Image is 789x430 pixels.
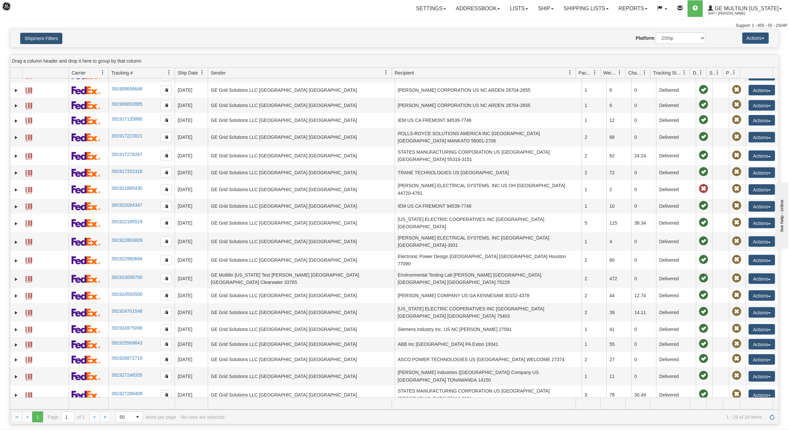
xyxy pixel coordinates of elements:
button: Actions [749,150,775,161]
a: Expand [13,239,20,245]
td: 11 [606,367,631,386]
a: Label [26,236,32,246]
a: Expand [13,102,20,109]
input: Page 1 [61,412,75,422]
td: Delivered [656,352,696,367]
td: 38.34 [631,214,656,232]
a: Label [26,200,32,211]
a: 391922980666 [111,256,142,261]
td: 12.74 [631,288,656,303]
td: Delivered [656,288,696,303]
div: Support: 1 - 855 - 55 - 2SHIP [2,23,787,28]
a: 391924701548 [111,308,142,314]
td: 1 [582,199,606,214]
td: 0 [631,269,656,288]
td: [PERSON_NAME] ELECTRICAL SYSTEMS, INC US OH [GEOGRAPHIC_DATA] 44720-4761 [395,180,582,199]
a: Label [26,371,32,381]
td: GE Grid Solutions LLC [GEOGRAPHIC_DATA] [GEOGRAPHIC_DATA] [208,113,395,128]
button: Copy to clipboard [161,132,172,142]
button: Copy to clipboard [161,307,172,317]
button: Copy to clipboard [161,274,172,284]
span: Recipient [395,70,414,76]
a: Pickup Status filter column settings [728,67,740,78]
td: STATES MANUFACTURING CORPORATION US [GEOGRAPHIC_DATA] [GEOGRAPHIC_DATA] 55316-3151 [395,386,582,404]
button: Actions [749,218,775,228]
td: Delivered [656,367,696,386]
td: Delivered [656,337,696,352]
td: 6 [606,82,631,98]
td: 10 [606,199,631,214]
a: 391922084347 [111,202,142,208]
td: [DATE] [175,251,208,269]
td: 0 [631,180,656,199]
span: 3047 / [PERSON_NAME] [708,10,758,17]
button: Copy to clipboard [161,218,172,228]
td: 2 [582,251,606,269]
a: Label [26,84,32,95]
td: [DATE] [175,367,208,386]
td: [PERSON_NAME] COMPANY US GA KENNESAW 30152-4378 [395,288,582,303]
td: 2 [582,288,606,303]
td: 41 [606,322,631,337]
img: 2 - FedEx Express® [72,116,100,125]
button: Shipment Filters [20,33,62,44]
td: Delivered [656,214,696,232]
td: 1 [582,322,606,337]
button: Actions [749,354,775,365]
td: 0 [631,337,656,352]
a: Weight filter column settings [614,67,625,78]
td: Environmental Testing Lab [PERSON_NAME] [GEOGRAPHIC_DATA] [GEOGRAPHIC_DATA] [GEOGRAPHIC_DATA] 75229 [395,269,582,288]
td: Delivered [656,82,696,98]
td: 1 [582,113,606,128]
a: Lists [505,0,533,17]
td: 44 [606,288,631,303]
td: Delivered [656,180,696,199]
div: live help - online [5,6,61,11]
td: Delivered [656,303,696,322]
a: GE Multilin [US_STATE] 3047 / [PERSON_NAME] [703,0,787,17]
td: 0 [631,82,656,98]
td: [US_STATE] ELECTRIC COOPERATIVES INC [GEOGRAPHIC_DATA] [GEOGRAPHIC_DATA] [GEOGRAPHIC_DATA] 75403 [395,303,582,322]
td: GE Grid Solutions LLC [GEOGRAPHIC_DATA] [GEOGRAPHIC_DATA] [208,214,395,232]
td: [DATE] [175,352,208,367]
button: Actions [749,100,775,111]
td: [DATE] [175,128,208,146]
a: Expand [13,356,20,363]
button: Actions [749,115,775,126]
td: 0 [631,251,656,269]
td: [DATE] [175,98,208,113]
img: 2 - FedEx Express® [72,133,100,141]
td: ABB Inc [GEOGRAPHIC_DATA] PA Exton 19341 [395,337,582,352]
a: Expand [13,293,20,299]
a: Charge filter column settings [639,67,650,78]
span: Carrier [72,70,86,76]
td: GE Grid Solutions LLC [GEOGRAPHIC_DATA] [GEOGRAPHIC_DATA] [208,199,395,214]
td: [PERSON_NAME] Industries ([GEOGRAPHIC_DATA]) Company US [GEOGRAPHIC_DATA] TONAWANDA 14150 [395,367,582,386]
button: Copy to clipboard [161,237,172,246]
td: 0 [631,165,656,180]
td: 2 [606,180,631,199]
td: Siemens Industry Inc. US NC [PERSON_NAME] 27591 [395,322,582,337]
span: select [132,412,143,422]
a: 391908656648 [111,86,142,91]
span: On time [699,70,708,79]
td: IEM US CA FREMONT 94539-7746 [395,199,582,214]
td: Electronic Power Design [GEOGRAPHIC_DATA] [GEOGRAPHIC_DATA] Houston 77090 [395,251,582,269]
a: 391925569843 [111,340,142,346]
td: 2 [582,128,606,146]
td: 1 [582,180,606,199]
td: STATES MANUFACTURING CORPORATION US [GEOGRAPHIC_DATA] [GEOGRAPHIC_DATA] 55316-3151 [395,146,582,165]
a: 391926872719 [111,355,142,361]
span: Ship Date [178,70,198,76]
td: 6 [606,98,631,113]
td: 1 [582,82,606,98]
td: [DATE] [175,199,208,214]
td: [DATE] [175,180,208,199]
td: GE Grid Solutions LLC [GEOGRAPHIC_DATA] [GEOGRAPHIC_DATA] [208,303,395,322]
img: 2 - FedEx Express® [72,219,100,227]
a: Expand [13,170,20,176]
img: 2 - FedEx Express® [72,238,100,246]
button: Copy to clipboard [161,390,172,400]
td: 55 [606,337,631,352]
a: Tracking # filter column settings [163,67,175,78]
